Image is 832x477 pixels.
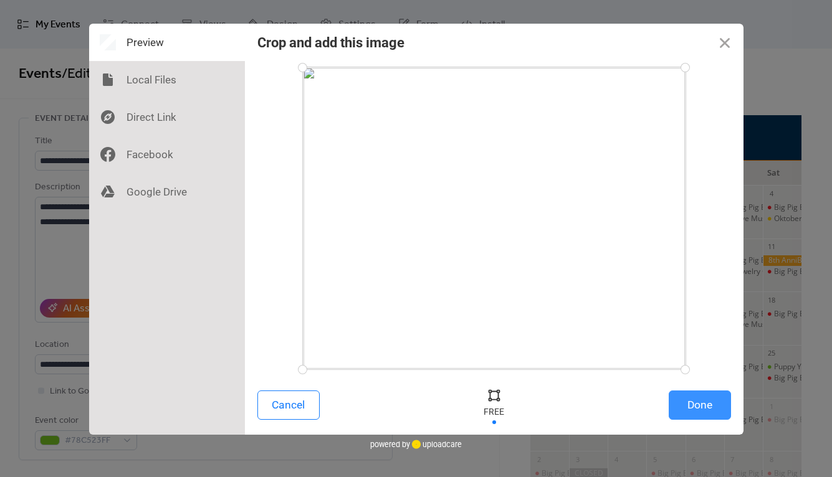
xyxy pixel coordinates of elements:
[706,24,744,61] button: Close
[257,390,320,420] button: Cancel
[89,173,245,210] div: Google Drive
[669,390,731,420] button: Done
[410,440,462,449] a: uploadcare
[89,24,245,61] div: Preview
[257,35,404,50] div: Crop and add this image
[89,136,245,173] div: Facebook
[370,435,462,453] div: powered by
[89,98,245,136] div: Direct Link
[89,61,245,98] div: Local Files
